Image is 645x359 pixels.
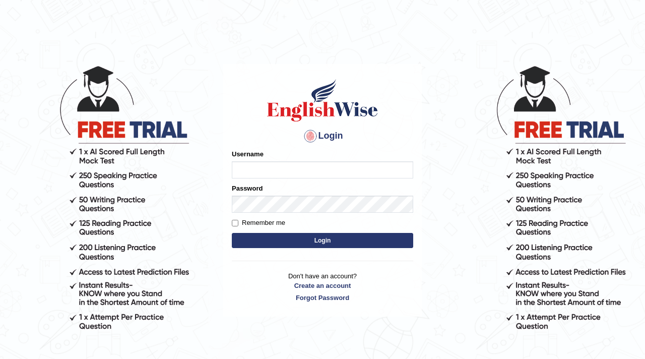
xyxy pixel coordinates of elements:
img: Logo of English Wise sign in for intelligent practice with AI [265,78,380,123]
a: Forgot Password [232,293,413,303]
h4: Login [232,128,413,144]
button: Login [232,233,413,248]
label: Password [232,184,263,193]
label: Remember me [232,218,285,228]
label: Username [232,149,264,159]
input: Remember me [232,220,238,226]
a: Create an account [232,281,413,290]
p: Don't have an account? [232,271,413,303]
